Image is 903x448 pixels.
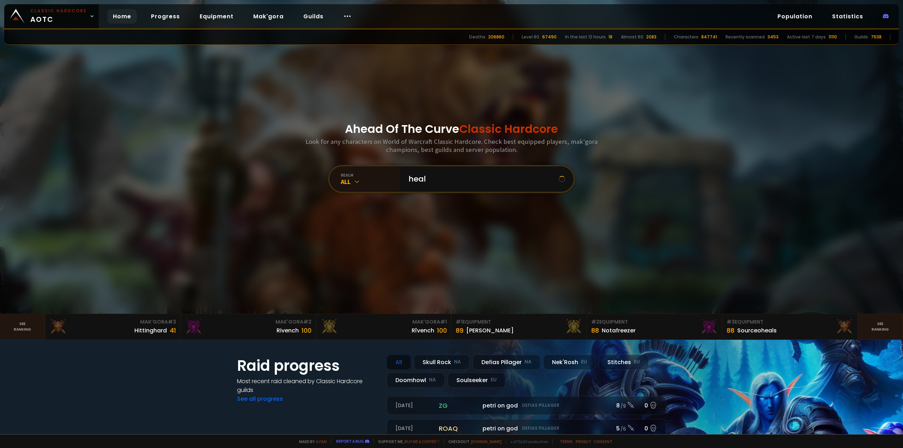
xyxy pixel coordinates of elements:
a: Population [772,9,818,24]
span: # 3 [168,318,176,325]
a: Mak'Gora#2Rivench100 [181,314,316,339]
div: 89 [456,326,463,335]
a: Buy me a coffee [405,439,440,444]
span: Made by [295,439,327,444]
small: Classic Hardcore [30,8,87,14]
div: Skull Rock [414,355,470,370]
span: # 3 [727,318,735,325]
span: v. d752d5 - production [506,439,548,444]
small: EU [491,376,497,383]
div: Mak'Gora [185,318,311,326]
span: # 1 [456,318,462,325]
div: Defias Pillager [473,355,540,370]
a: #2Equipment88Notafreezer [587,314,722,339]
div: 11110 [829,34,837,40]
a: See all progress [237,395,283,403]
a: [DATE]roaqpetri on godDefias Pillager5 /60 [387,419,666,438]
a: Seeranking [858,314,903,339]
div: 206860 [488,34,504,40]
a: Progress [145,9,186,24]
a: Terms [560,439,573,444]
small: EU [581,358,587,366]
div: All [341,178,400,186]
div: 18 [608,34,612,40]
div: Nek'Rosh [543,355,596,370]
div: Sourceoheals [737,326,777,335]
div: 88 [591,326,599,335]
div: Recently scanned [726,34,765,40]
a: Consent [594,439,612,444]
h4: Most recent raid cleaned by Classic Hardcore guilds [237,377,378,394]
a: #1Equipment89[PERSON_NAME] [451,314,587,339]
div: Mak'Gora [320,318,447,326]
small: NA [525,358,532,366]
div: 847741 [701,34,717,40]
div: 100 [437,326,447,335]
h1: Raid progress [237,355,378,377]
a: Mak'gora [248,9,289,24]
span: Checkout [444,439,502,444]
div: 3453 [768,34,778,40]
small: NA [429,376,436,383]
div: Guilds [854,34,868,40]
div: Equipment [456,318,582,326]
span: # 2 [303,318,311,325]
div: Hittinghard [134,326,167,335]
div: Equipment [591,318,718,326]
div: 7538 [871,34,881,40]
div: Mak'Gora [49,318,176,326]
input: Search a character... [404,166,559,192]
a: Guilds [298,9,329,24]
a: Home [107,9,137,24]
a: Classic HardcoreAOTC [4,4,99,28]
div: 41 [170,326,176,335]
div: In the last 12 hours [565,34,606,40]
div: Characters [674,34,698,40]
div: Almost 60 [621,34,643,40]
div: Doomhowl [387,373,445,388]
small: EU [634,358,640,366]
a: a fan [316,439,327,444]
span: Support me, [374,439,440,444]
div: [PERSON_NAME] [466,326,514,335]
div: Equipment [727,318,853,326]
a: Mak'Gora#3Hittinghard41 [45,314,181,339]
div: Deaths [469,34,485,40]
a: [DOMAIN_NAME] [471,439,502,444]
span: # 2 [591,318,599,325]
div: Active last 7 days [787,34,826,40]
a: [DATE]zgpetri on godDefias Pillager8 /90 [387,396,666,415]
h3: Look for any characters on World of Warcraft Classic Hardcore. Check best equipped players, mak'g... [303,137,600,154]
h1: Ahead Of The Curve [345,121,558,137]
div: 100 [302,326,311,335]
div: Rivench [277,326,299,335]
span: Classic Hardcore [459,121,558,137]
a: Statistics [826,9,869,24]
div: 2083 [646,34,656,40]
div: 67490 [542,34,557,40]
div: Stitches [599,355,649,370]
div: realm [341,172,400,178]
div: Level 60 [522,34,539,40]
span: # 1 [440,318,447,325]
span: AOTC [30,8,87,25]
div: All [387,355,411,370]
a: Report a bug [336,438,364,444]
a: Privacy [576,439,591,444]
a: #3Equipment88Sourceoheals [722,314,858,339]
div: Soulseeker [448,373,505,388]
small: NA [454,358,461,366]
div: 88 [727,326,734,335]
div: Rîvench [412,326,434,335]
a: Mak'Gora#1Rîvench100 [316,314,451,339]
div: Notafreezer [602,326,636,335]
a: Equipment [194,9,239,24]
